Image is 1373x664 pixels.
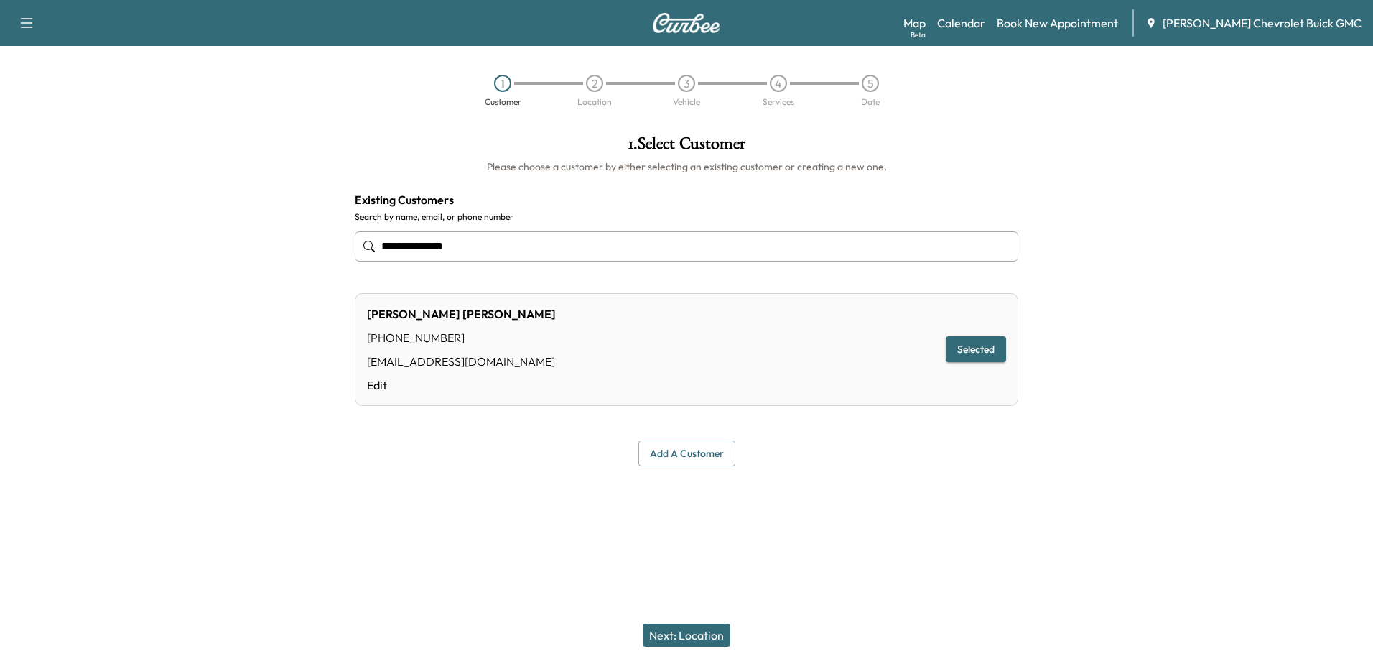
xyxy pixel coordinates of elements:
span: [PERSON_NAME] Chevrolet Buick GMC [1163,14,1362,32]
div: Location [577,98,612,106]
div: 3 [678,75,695,92]
button: Add a customer [638,441,735,467]
div: Customer [485,98,521,106]
button: Selected [946,336,1006,363]
a: MapBeta [903,14,926,32]
div: 4 [770,75,787,92]
div: [PERSON_NAME] [PERSON_NAME] [367,305,556,323]
a: Edit [367,377,556,394]
div: [EMAIL_ADDRESS][DOMAIN_NAME] [367,353,556,370]
div: Services [763,98,794,106]
div: 5 [862,75,879,92]
img: Curbee Logo [652,13,721,33]
a: Book New Appointment [997,14,1118,32]
div: Date [861,98,880,106]
div: [PHONE_NUMBER] [367,329,556,346]
button: Next: Location [643,624,730,647]
h1: 1 . Select Customer [355,135,1018,160]
h4: Existing Customers [355,191,1018,208]
label: Search by name, email, or phone number [355,211,1018,223]
div: Beta [911,29,926,40]
h6: Please choose a customer by either selecting an existing customer or creating a new one. [355,160,1018,174]
div: 1 [494,75,511,92]
div: Vehicle [673,98,700,106]
a: Calendar [937,14,985,32]
div: 2 [586,75,603,92]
